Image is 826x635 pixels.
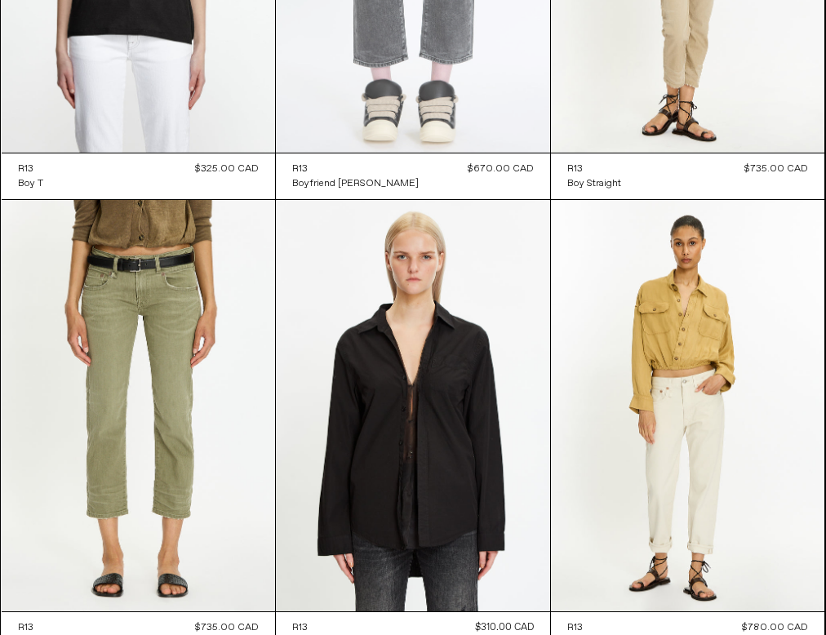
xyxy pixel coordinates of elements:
div: R13 [567,621,583,635]
div: R13 [292,162,308,176]
img: R13 Boyfriend Jean in Ecru [551,200,825,611]
img: Foldout Shirt [276,200,550,611]
div: $670.00 CAD [468,162,534,176]
div: $780.00 CAD [742,620,808,635]
div: $735.00 CAD [744,162,808,176]
a: R13 [567,620,694,635]
div: Boy T [18,177,43,191]
div: R13 [567,162,583,176]
div: Boyfriend [PERSON_NAME] [292,177,419,191]
div: R13 [18,162,33,176]
a: R13 [567,162,621,176]
a: R13 [18,162,43,176]
a: Boy T [18,176,43,191]
div: $325.00 CAD [195,162,259,176]
div: R13 [18,621,33,635]
div: Boy Straight [567,177,621,191]
div: R13 [292,621,308,635]
img: R13 Boy Straight [2,200,276,611]
a: Boyfriend [PERSON_NAME] [292,176,419,191]
a: Boy Straight [567,176,621,191]
a: R13 [18,620,72,635]
a: R13 [292,620,348,635]
a: R13 [292,162,419,176]
div: $310.00 CAD [475,620,534,635]
div: $735.00 CAD [195,620,259,635]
